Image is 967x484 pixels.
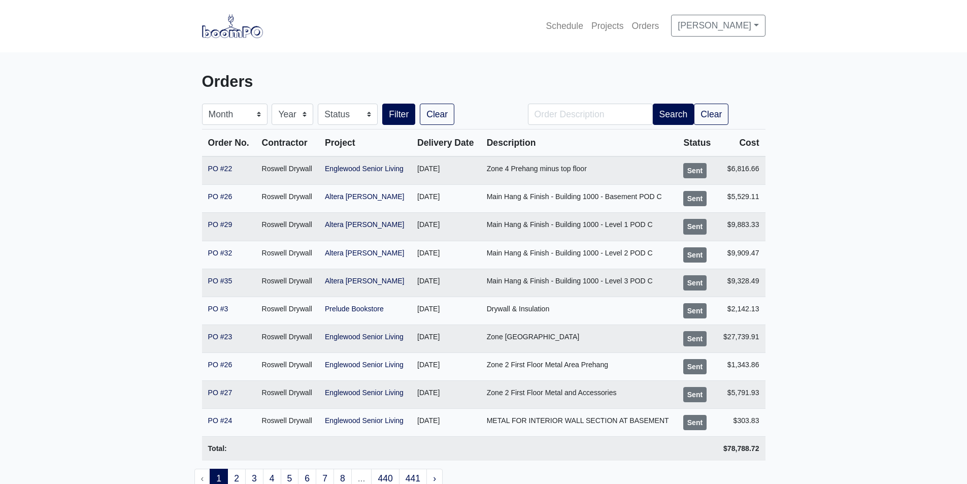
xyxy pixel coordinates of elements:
td: [DATE] [411,325,481,352]
td: Zone 2 First Floor Metal and Accessories [481,380,677,408]
td: Zone [GEOGRAPHIC_DATA] [481,325,677,352]
th: Status [677,130,717,157]
td: $9,883.33 [717,213,765,241]
th: Order No. [202,130,256,157]
a: Englewood Senior Living [325,333,404,341]
a: Englewood Senior Living [325,389,404,397]
a: Altera [PERSON_NAME] [325,192,404,201]
a: PO #29 [208,220,232,229]
a: [PERSON_NAME] [671,15,765,36]
td: $6,816.66 [717,156,765,185]
td: $27,739.91 [717,325,765,352]
a: Altera [PERSON_NAME] [325,249,404,257]
td: Roswell Drywall [256,297,319,325]
td: Roswell Drywall [256,241,319,269]
a: Prelude Bookstore [325,305,384,313]
div: Sent [683,359,707,374]
td: Roswell Drywall [256,325,319,352]
div: Sent [683,387,707,402]
strong: $78,788.72 [723,444,759,453]
a: PO #24 [208,416,232,425]
div: Sent [683,219,707,234]
div: Sent [683,303,707,318]
td: $9,909.47 [717,241,765,269]
a: Schedule [542,15,587,37]
a: Clear [420,104,454,125]
input: Order Description [528,104,653,125]
a: Englewood Senior Living [325,361,404,369]
td: METAL FOR INTERIOR WALL SECTION AT BASEMENT [481,409,677,437]
td: [DATE] [411,380,481,408]
a: PO #22 [208,165,232,173]
a: Orders [628,15,663,37]
th: Cost [717,130,765,157]
td: Roswell Drywall [256,185,319,213]
td: Main Hang & Finish - Building 1000 - Basement POD C [481,185,677,213]
a: Altera [PERSON_NAME] [325,277,404,285]
h3: Orders [202,73,476,91]
td: [DATE] [411,241,481,269]
a: PO #27 [208,389,232,397]
a: Englewood Senior Living [325,165,404,173]
td: [DATE] [411,352,481,380]
a: Altera [PERSON_NAME] [325,220,404,229]
a: Projects [587,15,628,37]
td: $303.83 [717,409,765,437]
a: PO #3 [208,305,228,313]
td: $5,529.11 [717,185,765,213]
div: Sent [683,331,707,346]
td: Main Hang & Finish - Building 1000 - Level 2 POD C [481,241,677,269]
td: [DATE] [411,156,481,185]
td: Roswell Drywall [256,380,319,408]
td: $5,791.93 [717,380,765,408]
td: [DATE] [411,185,481,213]
td: $9,328.49 [717,269,765,297]
div: Sent [683,163,707,178]
td: $2,142.13 [717,297,765,325]
td: Main Hang & Finish - Building 1000 - Level 1 POD C [481,213,677,241]
td: Roswell Drywall [256,352,319,380]
td: [DATE] [411,297,481,325]
img: boomPO [202,14,263,38]
td: [DATE] [411,409,481,437]
th: Project [319,130,411,157]
a: Clear [694,104,728,125]
td: Zone 4 Prehang minus top floor [481,156,677,185]
div: Sent [683,247,707,263]
div: Sent [683,415,707,430]
a: PO #32 [208,249,232,257]
a: PO #23 [208,333,232,341]
button: Search [653,104,694,125]
div: Sent [683,275,707,291]
td: Drywall & Insulation [481,297,677,325]
td: $1,343.86 [717,352,765,380]
td: Main Hang & Finish - Building 1000 - Level 3 POD C [481,269,677,297]
td: Zone 2 First Floor Metal Area Prehang [481,352,677,380]
strong: Total: [208,444,227,453]
td: Roswell Drywall [256,269,319,297]
button: Filter [382,104,415,125]
th: Description [481,130,677,157]
div: Sent [683,191,707,206]
td: [DATE] [411,213,481,241]
td: Roswell Drywall [256,409,319,437]
a: PO #26 [208,361,232,369]
a: Englewood Senior Living [325,416,404,425]
td: [DATE] [411,269,481,297]
td: Roswell Drywall [256,156,319,185]
th: Delivery Date [411,130,481,157]
a: PO #26 [208,192,232,201]
th: Contractor [256,130,319,157]
a: PO #35 [208,277,232,285]
td: Roswell Drywall [256,213,319,241]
